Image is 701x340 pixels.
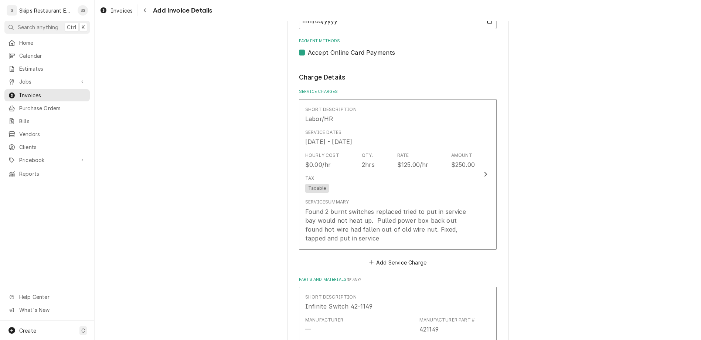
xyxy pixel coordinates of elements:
div: Payment Methods [299,38,497,57]
div: $250.00 [451,160,475,169]
div: Found 2 burnt switches replaced tried to put in service bay would not heat up. Pulled power box b... [305,207,475,243]
span: Reports [19,170,86,178]
a: Bills [4,115,90,127]
span: ( if any ) [347,277,361,282]
a: Purchase Orders [4,102,90,114]
div: Hourly Cost [305,152,339,159]
div: Manufacturer [305,325,311,334]
span: Bills [19,117,86,125]
legend: Charge Details [299,73,497,82]
div: Manufacturer Part # [419,317,475,323]
span: Invoices [19,91,86,99]
span: Home [19,39,86,47]
div: Service Summary [305,199,349,205]
a: Home [4,37,90,49]
span: Jobs [19,78,75,85]
span: Pricebook [19,156,75,164]
span: Invoices [111,7,133,14]
div: Shan Skipper's Avatar [78,5,88,16]
label: Parts and Materials [299,277,497,283]
div: Service Charges [299,89,497,267]
a: Go to Jobs [4,75,90,88]
a: Go to Pricebook [4,154,90,166]
div: Manufacturer [305,317,343,323]
span: Calendar [19,52,86,60]
a: Estimates [4,63,90,75]
div: Tax [305,175,314,182]
div: Infinite Switch 42-1149 [305,302,372,311]
a: Calendar [4,50,90,62]
div: SS [78,5,88,16]
div: Short Description [305,106,357,113]
span: Add Invoice Details [151,6,212,16]
a: Invoices [4,89,90,101]
div: Short Description [305,294,357,300]
a: Go to Help Center [4,291,90,303]
div: $0.00/hr [305,160,331,169]
span: Taxable [305,184,329,193]
label: Payment Methods [299,38,497,44]
div: Amount [451,152,472,159]
div: Part Number [419,325,439,334]
span: Search anything [18,23,58,31]
span: Purchase Orders [19,104,86,112]
div: Manufacturer [305,317,343,334]
div: Qty. [362,152,373,159]
button: Update Line Item [299,99,497,250]
a: Reports [4,168,90,180]
label: Service Charges [299,89,497,95]
div: S [7,5,17,16]
span: Help Center [19,293,85,301]
div: Skips Restaurant Equipment [19,7,74,14]
span: Estimates [19,65,86,73]
span: Create [19,327,36,334]
a: Go to What's New [4,304,90,316]
label: Accept Online Card Payments [308,48,395,57]
span: C [81,327,85,334]
div: [DATE] - [DATE] [305,137,352,146]
div: Rate [397,152,409,159]
div: 2hrs [362,160,375,169]
a: Vendors [4,128,90,140]
span: Clients [19,143,86,151]
div: $125.00/hr [397,160,429,169]
button: Add Service Charge [368,257,428,267]
div: Part Number [419,317,475,334]
button: Navigate back [139,4,151,16]
span: K [82,23,85,31]
span: What's New [19,306,85,314]
button: Search anythingCtrlK [4,21,90,34]
div: Service Dates [305,129,341,136]
span: Ctrl [67,23,76,31]
a: Clients [4,141,90,153]
span: Vendors [19,130,86,138]
div: Labor/HR [305,114,333,123]
a: Invoices [97,4,136,17]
